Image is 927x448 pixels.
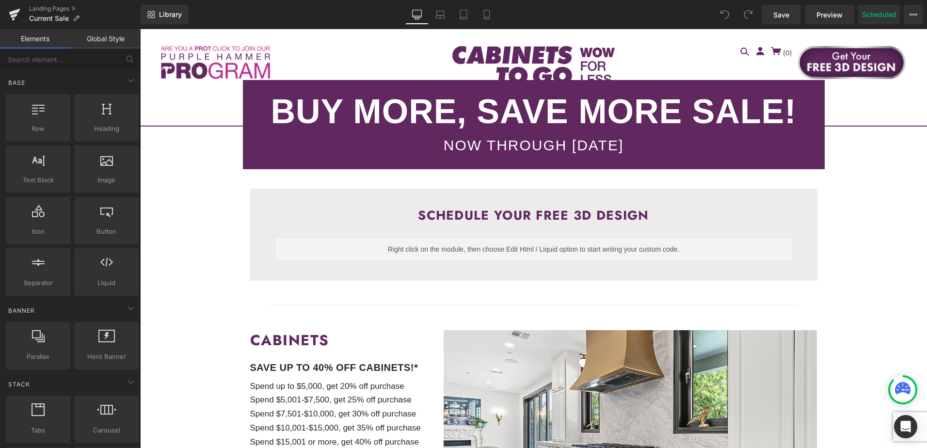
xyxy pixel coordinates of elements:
[110,392,289,406] p: Spend $10,001-$15,000, get 35% off purchase
[773,10,789,20] span: Save
[7,380,31,389] span: Stack
[643,19,652,29] span: ( )
[77,352,136,362] span: Hero Banner
[629,18,643,26] svg: cart
[110,351,289,365] p: Spend up to $5,000, get 20% off purchase
[645,19,650,29] span: 0
[904,5,923,24] button: More
[9,226,67,237] span: Icon
[312,17,475,56] img: Cabinets To Go Wow for Less logo
[9,124,67,134] span: Row
[77,226,136,237] span: Button
[77,175,136,185] span: Image
[805,5,854,24] a: Preview
[598,18,611,27] svg: search
[110,301,189,321] strong: CABINETS
[627,19,655,29] a: cart (0)
[593,18,612,29] a: Search Icon
[611,18,625,29] a: Account Icon
[110,333,278,344] b: SAVE UP TO 40% OFF CABINETS!*
[738,5,758,24] button: Redo
[130,64,656,101] strong: BUY MORE, SAVE MORE SALE!
[141,5,189,24] a: New Library
[29,15,69,22] span: Current Sale
[858,5,900,24] button: Scheduled
[278,177,509,195] b: SCHEDuLE YOUR FREE 3D DESIGN
[9,278,67,288] span: Separator
[405,5,429,24] a: Desktop
[110,378,289,392] p: Spend $7,501-$10,000, get 30% off purchase
[9,175,67,185] span: Text Block
[7,78,26,87] span: Base
[9,352,67,362] span: Parallax
[7,306,36,315] span: Banner
[613,18,627,26] svg: account
[29,5,141,13] a: Landing Pages
[9,425,67,435] span: Tabs
[715,5,735,24] button: Undo
[110,406,289,420] p: Spend $15,001 or more, get 40% off purchase
[452,5,475,24] a: Tablet
[475,5,498,24] a: Mobile
[657,17,766,50] img: Free 3D Design
[429,5,452,24] a: Laptop
[77,124,136,134] span: Heading
[77,278,136,288] span: Liquid
[21,17,130,50] img: Purple Hammer Program
[110,364,289,378] p: Spend $5,001-$7,500, get 25% off purchase
[70,29,141,48] a: Global Style
[77,425,136,435] span: Carousel
[894,415,917,438] div: Open Intercom Messenger
[816,10,843,20] span: Preview
[110,107,677,126] div: NOW THROUGH [DATE]
[159,10,182,19] span: Library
